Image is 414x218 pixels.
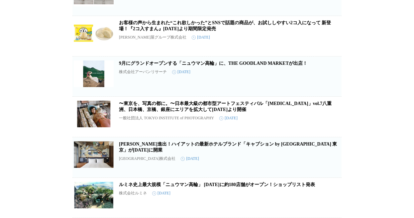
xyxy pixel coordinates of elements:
time: [DATE] [192,35,210,40]
a: [PERSON_NAME]進出！ハイアットの最新ホテルブランド「キャプション by [GEOGRAPHIC_DATA] 東京」が[DATE]に開業 [119,142,337,153]
p: [PERSON_NAME]屋グループ株式会社 [119,35,186,40]
img: 9月にグランドオープンする「ニュウマン高輪」に、THE GOODLAND MARKETが出店！ [74,60,114,87]
p: 一般社団法人 TOKYO INSTITUTE of PHOTOGRAPHY [119,115,214,121]
p: [GEOGRAPHIC_DATA]株式会社 [119,156,175,162]
p: 株式会社ルミネ [119,190,147,196]
img: お客様の声から生まれた“これ欲しかった”とSNSで話題の商品が、お試ししやすい2コ入になって 新登場！『2コ入すまん』9月1日（月）より期間限定発売 [74,20,114,47]
time: [DATE] [172,69,190,74]
a: お客様の声から生まれた“これ欲しかった”とSNSで話題の商品が、お試ししやすい2コ入になって 新登場！『2コ入すまん』[DATE]より期間限定発売 [119,20,331,31]
a: 9月にグランドオープンする「ニュウマン高輪」に、THE GOODLAND MARKETが出店！ [119,61,307,66]
time: [DATE] [219,116,238,121]
a: 〜東京を、写真の都に。〜日本最大級の都市型アートフェスティバル「[MEDICAL_DATA]」vol.7八重洲、日本橋、京橋、銀座にエリアを拡大して[DATE]より開催 [119,101,332,112]
a: ルミネ史上最大規模「ニュウマン高輪」 [DATE]に約180店舗がオープン！ショップリスト発表 [119,182,315,187]
time: [DATE] [152,191,170,196]
p: 株式会社アーバンリサーチ [119,69,167,75]
img: ルミネ史上最大規模「ニュウマン高輪」 9月12日(金)に約180店舗がオープン！ショップリスト発表 [74,182,114,208]
img: 〜東京を、写真の都に。〜日本最大級の都市型アートフェスティバル「T3」vol.7八重洲、日本橋、京橋、銀座にエリアを拡大して10月4日より開催 [74,101,114,127]
img: 東京初進出！ハイアットの最新ホテルブランド「キャプション by Hyatt 兜町 東京」が2025年10月7日(火)に開業 [74,141,114,168]
time: [DATE] [181,156,199,161]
